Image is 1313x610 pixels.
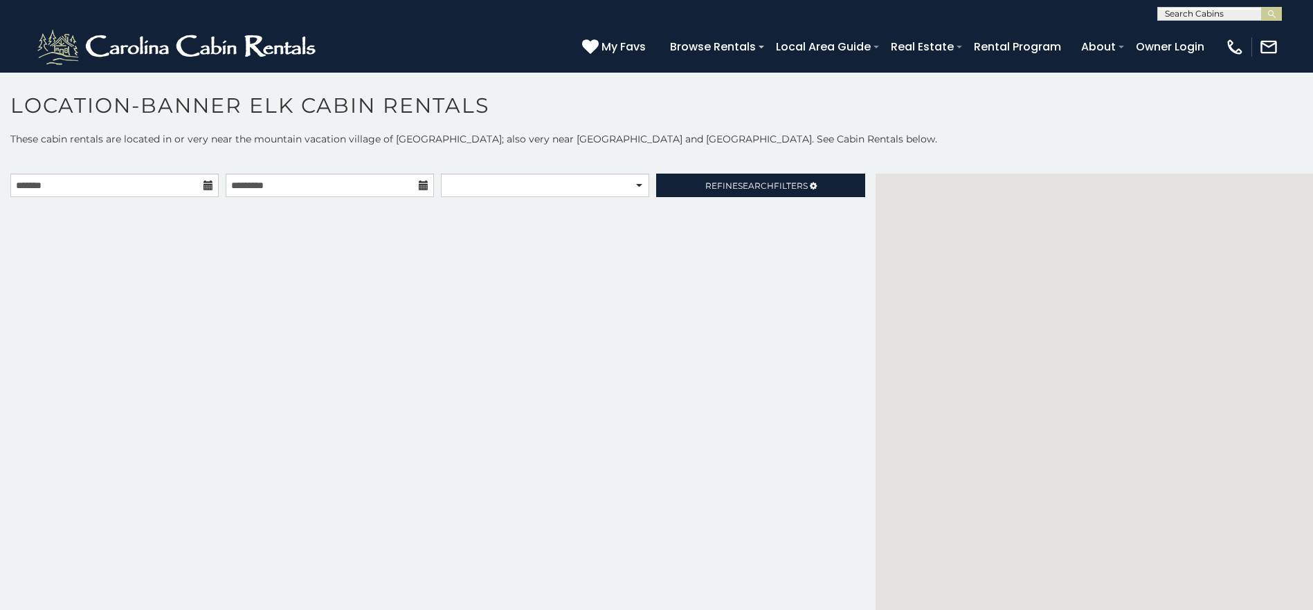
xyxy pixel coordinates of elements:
[35,26,322,68] img: White-1-2.png
[1074,35,1123,59] a: About
[738,181,774,191] span: Search
[705,181,808,191] span: Refine Filters
[582,38,649,56] a: My Favs
[656,174,864,197] a: RefineSearchFilters
[884,35,961,59] a: Real Estate
[967,35,1068,59] a: Rental Program
[1225,37,1244,57] img: phone-regular-white.png
[663,35,763,59] a: Browse Rentals
[1129,35,1211,59] a: Owner Login
[601,38,646,55] span: My Favs
[769,35,878,59] a: Local Area Guide
[1259,37,1278,57] img: mail-regular-white.png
